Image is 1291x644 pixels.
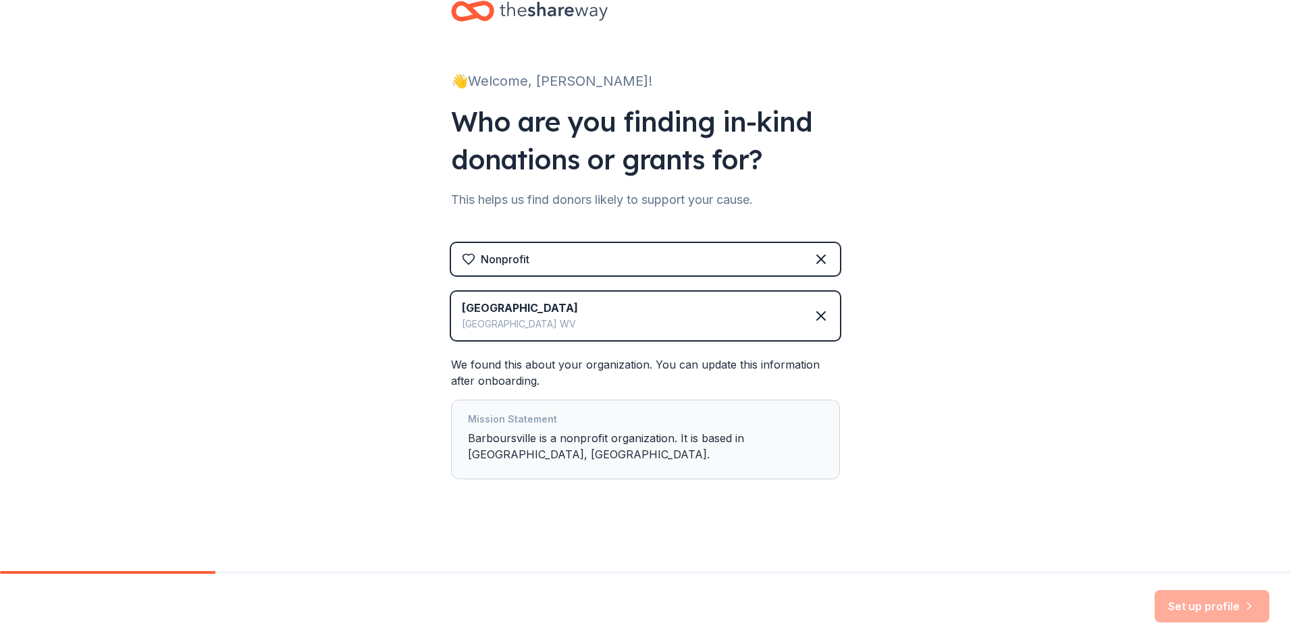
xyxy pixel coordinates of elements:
[462,300,578,316] div: [GEOGRAPHIC_DATA]
[468,411,823,430] div: Mission Statement
[451,356,840,479] div: We found this about your organization. You can update this information after onboarding.
[451,70,840,92] div: 👋 Welcome, [PERSON_NAME]!
[468,411,823,468] div: Barboursville is a nonprofit organization. It is based in [GEOGRAPHIC_DATA], [GEOGRAPHIC_DATA].
[481,251,529,267] div: Nonprofit
[451,189,840,211] div: This helps us find donors likely to support your cause.
[451,103,840,178] div: Who are you finding in-kind donations or grants for?
[462,316,578,332] div: [GEOGRAPHIC_DATA] WV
